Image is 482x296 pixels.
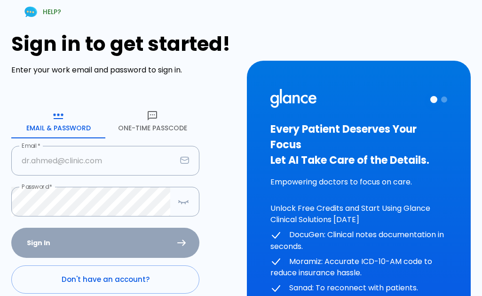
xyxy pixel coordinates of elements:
h3: Every Patient Deserves Your Focus Let AI Take Care of the Details. [270,121,448,168]
p: Sanad: To reconnect with patients. [270,282,448,294]
button: One-Time Passcode [105,104,199,138]
p: Enter your work email and password to sign in. [11,64,236,76]
a: Don't have an account? [11,265,199,294]
p: Moramiz: Accurate ICD-10-AM code to reduce insurance hassle. [270,256,448,279]
h1: Sign in to get started! [11,32,236,56]
p: DocuGen: Clinical notes documentation in seconds. [270,229,448,252]
p: Unlock Free Credits and Start Using Glance Clinical Solutions [DATE] [270,203,448,225]
img: Chat Support [23,4,39,20]
p: Empowering doctors to focus on care. [270,176,448,188]
input: dr.ahmed@clinic.com [11,146,176,176]
button: Email & Password [11,104,105,138]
